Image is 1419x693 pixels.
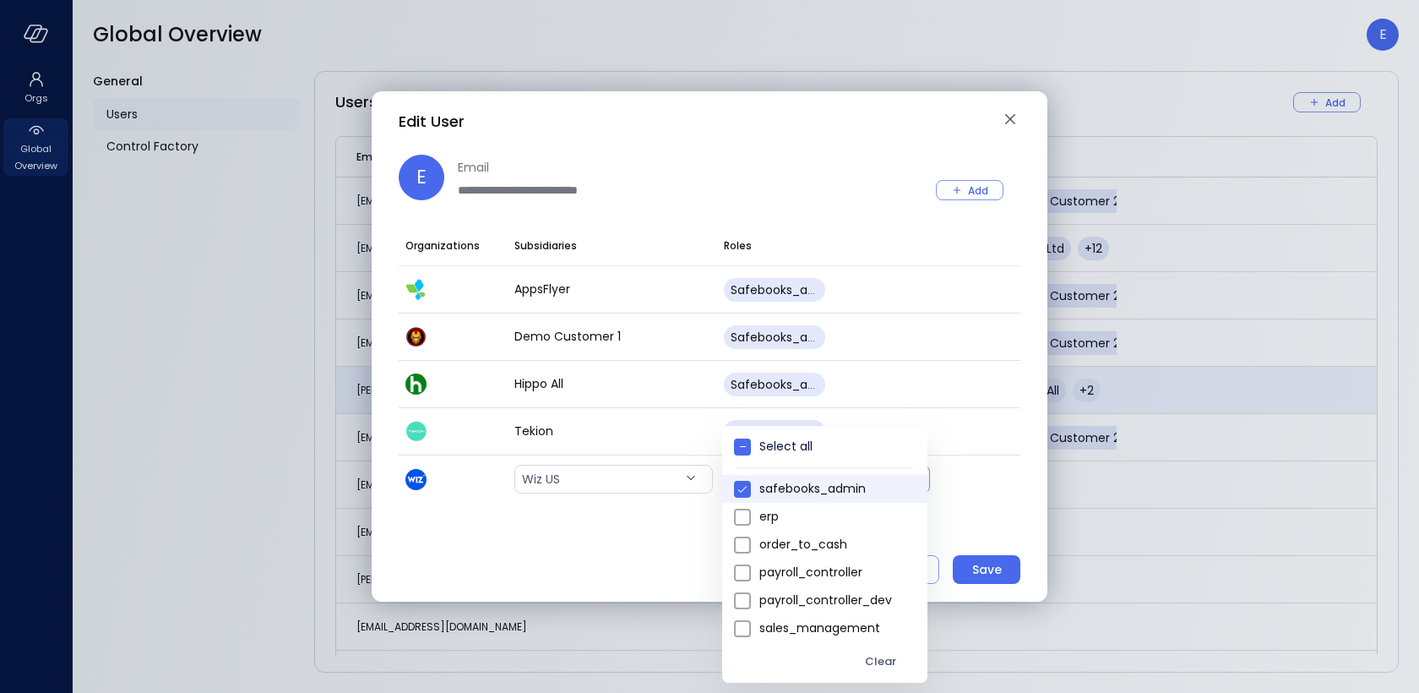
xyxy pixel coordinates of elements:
[759,536,914,554] span: order_to_cash
[759,438,914,456] span: Select all
[846,647,914,676] button: Clear
[759,480,914,498] span: safebooks_admin
[759,564,914,581] span: payroll_controller
[759,592,914,609] span: payroll_controller_dev
[759,619,914,637] span: sales_management
[865,652,896,672] div: Clear
[759,508,914,526] span: erp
